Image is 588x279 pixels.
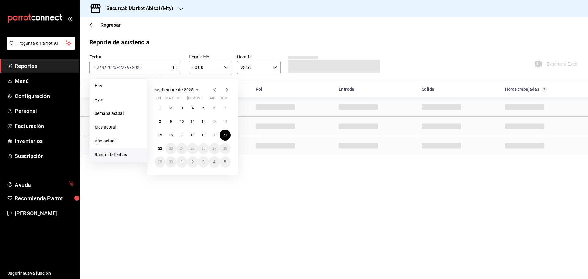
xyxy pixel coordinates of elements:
div: Cell [85,119,134,133]
button: 11 de septiembre de 2025 [187,116,198,127]
button: 27 de septiembre de 2025 [209,143,220,154]
button: 15 de septiembre de 2025 [155,130,165,141]
div: Reporte de asistencia [89,38,149,47]
div: HeadCell [251,84,334,95]
abbr: 28 de septiembre de 2025 [223,146,227,151]
div: Cell [251,119,300,133]
button: 29 de septiembre de 2025 [155,156,165,168]
button: 7 de septiembre de 2025 [220,103,231,114]
button: 3 de septiembre de 2025 [176,103,187,114]
div: HeadCell [500,84,583,95]
span: / [125,65,126,70]
span: Suscripción [15,152,74,160]
abbr: 4 de octubre de 2025 [213,160,215,164]
button: open_drawer_menu [67,16,72,21]
span: [PERSON_NAME] [15,209,74,217]
abbr: 21 de septiembre de 2025 [223,133,227,137]
label: Hora inicio [189,55,232,59]
button: 19 de septiembre de 2025 [198,130,209,141]
button: 23 de septiembre de 2025 [165,143,176,154]
span: Inventarios [15,137,74,145]
abbr: 20 de septiembre de 2025 [212,133,216,137]
abbr: 6 de septiembre de 2025 [213,106,215,110]
div: Cell [417,138,466,153]
abbr: domingo [220,96,228,103]
label: Fecha [89,55,181,59]
abbr: 24 de septiembre de 2025 [180,146,184,151]
button: 5 de octubre de 2025 [220,156,231,168]
div: Cell [500,138,549,153]
span: Regresar [100,22,121,28]
abbr: 14 de septiembre de 2025 [223,119,227,124]
button: 25 de septiembre de 2025 [187,143,198,154]
span: septiembre de 2025 [155,87,194,92]
abbr: miércoles [176,96,182,103]
div: HeadCell [417,84,500,95]
div: HeadCell [85,84,251,95]
span: Facturación [15,122,74,130]
button: 10 de septiembre de 2025 [176,116,187,127]
button: 1 de septiembre de 2025 [155,103,165,114]
button: 8 de septiembre de 2025 [155,116,165,127]
input: ---- [132,65,142,70]
abbr: 27 de septiembre de 2025 [212,146,216,151]
abbr: viernes [198,96,203,103]
span: Hoy [95,83,142,89]
span: Año actual [95,138,142,144]
span: Reportes [15,62,74,70]
div: Cell [251,138,300,153]
div: Cell [334,100,383,114]
div: Cell [85,100,134,114]
abbr: 10 de septiembre de 2025 [180,119,184,124]
span: / [104,65,106,70]
button: 4 de octubre de 2025 [209,156,220,168]
div: Cell [334,138,383,153]
abbr: 26 de septiembre de 2025 [202,146,205,151]
abbr: 8 de septiembre de 2025 [159,119,161,124]
span: Ayuda [15,180,66,187]
span: Rango de fechas [95,152,142,158]
div: Cell [417,119,466,133]
span: / [100,65,101,70]
div: Cell [417,100,466,114]
abbr: 17 de septiembre de 2025 [180,133,184,137]
div: Cell [334,119,383,133]
abbr: 2 de septiembre de 2025 [170,106,172,110]
abbr: 15 de septiembre de 2025 [158,133,162,137]
abbr: 22 de septiembre de 2025 [158,146,162,151]
button: 22 de septiembre de 2025 [155,143,165,154]
button: 2 de septiembre de 2025 [165,103,176,114]
label: Hora fin [237,55,281,59]
abbr: 2 de octubre de 2025 [192,160,194,164]
div: Cell [251,100,300,114]
button: 2 de octubre de 2025 [187,156,198,168]
span: Configuración [15,92,74,100]
abbr: 12 de septiembre de 2025 [202,119,205,124]
abbr: 23 de septiembre de 2025 [169,146,173,151]
abbr: 16 de septiembre de 2025 [169,133,173,137]
span: Semana actual [95,110,142,117]
h3: Sucursal: Market Abisal (Mty) [102,5,173,12]
span: / [130,65,132,70]
abbr: 30 de septiembre de 2025 [169,160,173,164]
abbr: 7 de septiembre de 2025 [224,106,226,110]
span: Pregunta a Parrot AI [17,40,66,47]
abbr: 18 de septiembre de 2025 [190,133,194,137]
button: Regresar [89,22,121,28]
abbr: 11 de septiembre de 2025 [190,119,194,124]
div: Head [80,81,588,97]
abbr: 4 de septiembre de 2025 [192,106,194,110]
button: 14 de septiembre de 2025 [220,116,231,127]
button: 17 de septiembre de 2025 [176,130,187,141]
button: 18 de septiembre de 2025 [187,130,198,141]
button: 13 de septiembre de 2025 [209,116,220,127]
input: ---- [106,65,117,70]
div: Container [80,81,588,155]
button: 20 de septiembre de 2025 [209,130,220,141]
button: 30 de septiembre de 2025 [165,156,176,168]
button: 16 de septiembre de 2025 [165,130,176,141]
div: Row [80,136,588,155]
button: 4 de septiembre de 2025 [187,103,198,114]
button: 3 de octubre de 2025 [198,156,209,168]
input: -- [94,65,100,70]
